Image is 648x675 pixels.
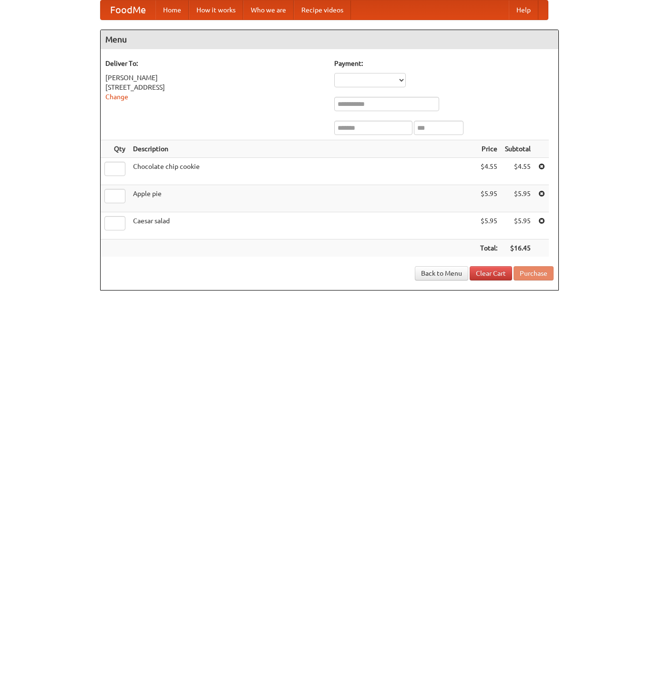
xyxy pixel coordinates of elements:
[101,140,129,158] th: Qty
[105,93,128,101] a: Change
[501,158,535,185] td: $4.55
[476,239,501,257] th: Total:
[476,185,501,212] td: $5.95
[243,0,294,20] a: Who we are
[476,158,501,185] td: $4.55
[415,266,468,280] a: Back to Menu
[129,158,476,185] td: Chocolate chip cookie
[189,0,243,20] a: How it works
[514,266,554,280] button: Purchase
[501,239,535,257] th: $16.45
[334,59,554,68] h5: Payment:
[129,140,476,158] th: Description
[294,0,351,20] a: Recipe videos
[129,212,476,239] td: Caesar salad
[155,0,189,20] a: Home
[501,212,535,239] td: $5.95
[509,0,538,20] a: Help
[101,0,155,20] a: FoodMe
[101,30,558,49] h4: Menu
[476,140,501,158] th: Price
[476,212,501,239] td: $5.95
[105,73,325,83] div: [PERSON_NAME]
[105,59,325,68] h5: Deliver To:
[501,185,535,212] td: $5.95
[501,140,535,158] th: Subtotal
[129,185,476,212] td: Apple pie
[470,266,512,280] a: Clear Cart
[105,83,325,92] div: [STREET_ADDRESS]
